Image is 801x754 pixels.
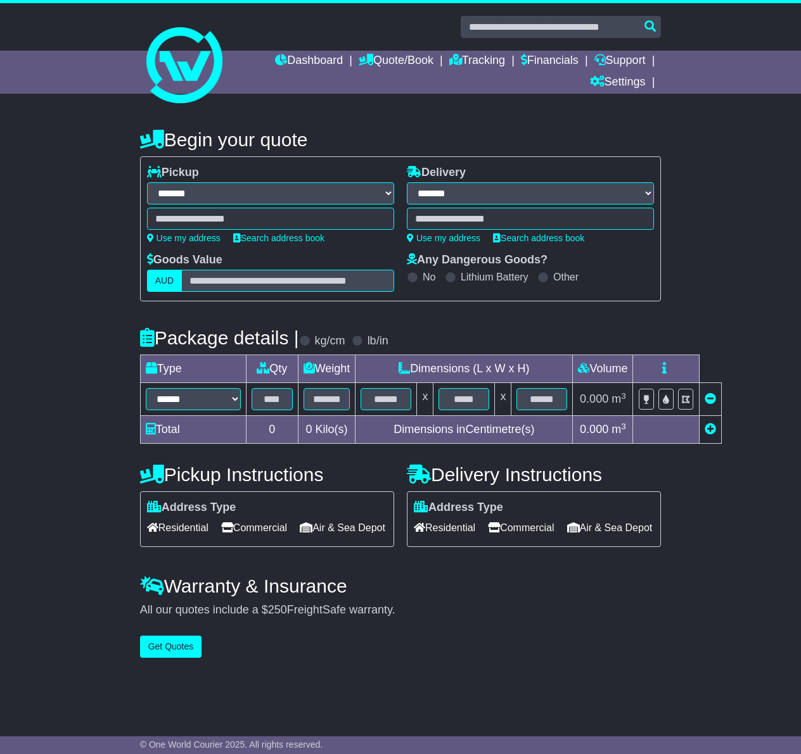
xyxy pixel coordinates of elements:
[612,423,626,436] span: m
[298,416,356,444] td: Kilo(s)
[488,518,554,537] span: Commercial
[495,383,511,416] td: x
[268,603,287,616] span: 250
[147,501,236,515] label: Address Type
[449,51,505,72] a: Tracking
[594,51,646,72] a: Support
[705,423,716,436] a: Add new item
[423,271,435,283] label: No
[275,51,343,72] a: Dashboard
[140,416,246,444] td: Total
[553,271,579,283] label: Other
[407,464,661,485] h4: Delivery Instructions
[221,518,287,537] span: Commercial
[567,518,653,537] span: Air & Sea Depot
[147,270,183,292] label: AUD
[140,355,246,383] td: Type
[147,166,199,180] label: Pickup
[580,393,608,405] span: 0.000
[140,603,662,617] div: All our quotes include a $ FreightSafe warranty.
[461,271,529,283] label: Lithium Battery
[140,575,662,596] h4: Warranty & Insurance
[147,518,208,537] span: Residential
[573,355,633,383] td: Volume
[621,391,626,401] sup: 3
[359,51,433,72] a: Quote/Book
[306,423,312,436] span: 0
[140,327,299,348] h4: Package details |
[417,383,433,416] td: x
[300,518,385,537] span: Air & Sea Depot
[407,233,480,243] a: Use my address
[298,355,356,383] td: Weight
[140,636,202,658] button: Get Quotes
[147,233,221,243] a: Use my address
[246,355,298,383] td: Qty
[590,72,646,94] a: Settings
[407,253,548,267] label: Any Dangerous Goods?
[612,393,626,405] span: m
[246,416,298,444] td: 0
[140,739,323,750] span: © One World Courier 2025. All rights reserved.
[414,518,475,537] span: Residential
[315,334,345,348] label: kg/cm
[414,501,503,515] label: Address Type
[140,464,394,485] h4: Pickup Instructions
[356,416,573,444] td: Dimensions in Centimetre(s)
[493,233,584,243] a: Search address book
[140,129,662,150] h4: Begin your quote
[368,334,388,348] label: lb/in
[521,51,579,72] a: Financials
[147,253,222,267] label: Goods Value
[407,166,466,180] label: Delivery
[356,355,573,383] td: Dimensions (L x W x H)
[580,423,608,436] span: 0.000
[621,422,626,431] sup: 3
[233,233,324,243] a: Search address book
[705,393,716,405] a: Remove this item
